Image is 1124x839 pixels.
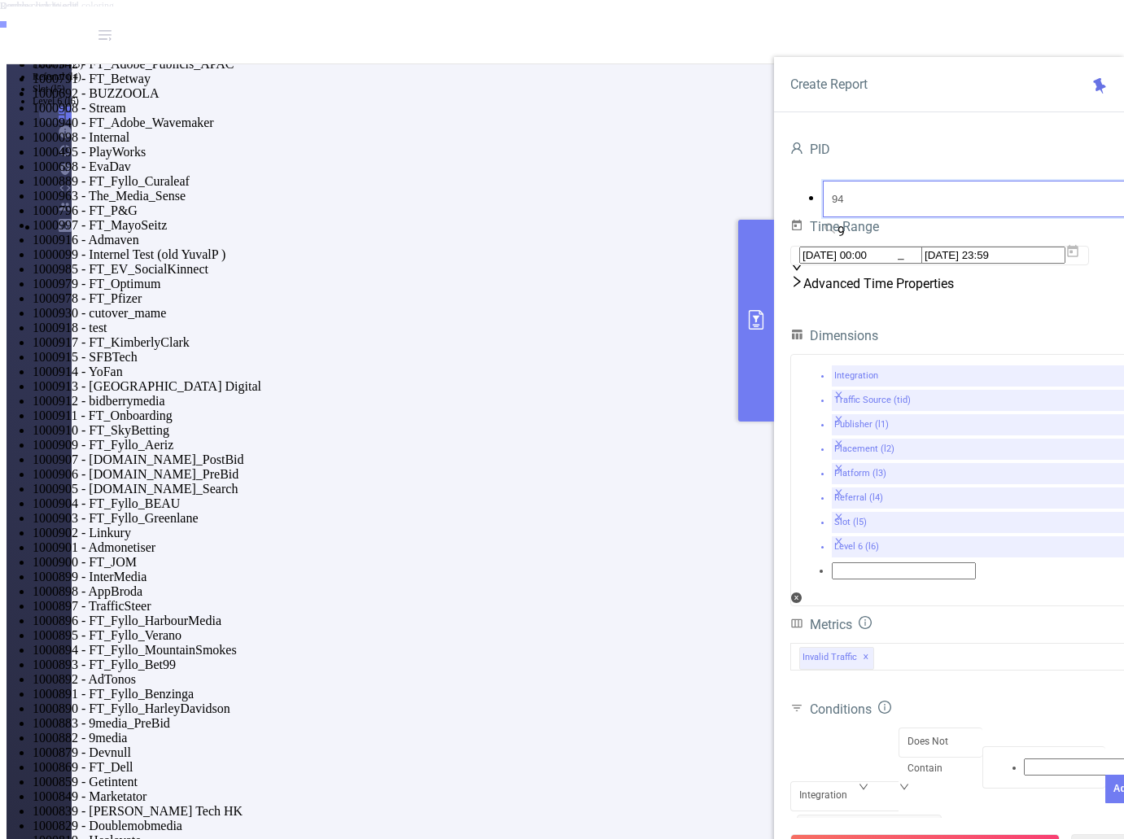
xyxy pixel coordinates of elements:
li: 1000905 - [DOMAIN_NAME]_Search [33,482,1124,496]
li: 1000897 - TrafficSteer [33,599,1124,614]
li: 1000907 - [DOMAIN_NAME]_PostBid [33,452,1124,467]
li: 1000963 - The_Media_Sense [33,189,1124,203]
li: 1000997 - FT_MayoSeitz [33,218,1124,233]
li: 1000902 - Linkury [33,526,1124,540]
li: 1000898 - AppBroda [33,584,1124,599]
li: 1000914 - YoFan [33,365,1124,379]
li: 1000901 - Admonetiser [33,540,1124,555]
li: 1000910 - FT_SkyBetting [33,423,1124,438]
li: 1000796 - FT_P&G [33,203,1124,218]
li: 1000891 - FT_Fyllo_Benzinga [33,687,1124,701]
li: 1000882 - 9media [33,731,1124,745]
li: 1000978 - FT_Pfizer [33,291,1124,306]
li: 1000915 - SFBTech [33,350,1124,365]
li: 1000895 - FT_Fyllo_Verano [33,628,1124,643]
li: 1000985 - FT_EV_SocialKinnect [33,262,1124,277]
li: 1000894 - FT_Fyllo_MountainSmokes [33,643,1124,658]
li: 1000930 - cutover_mame [33,306,1124,321]
li: 1000890 - FT_Fyllo_HarleyDavidson [33,701,1124,716]
li: 1000698 - EvaDav [33,159,1124,174]
li: 1000892 - AdTonos [33,672,1124,687]
li: 1000913 - [GEOGRAPHIC_DATA] Digital [33,379,1124,394]
li: 1000791 - FT_Betway [33,72,1124,86]
li: 1000917 - FT_KimberlyClark [33,335,1124,350]
li: 1000869 - FT_Dell [33,760,1124,775]
li: 1000829 - Doublemobmedia [33,819,1124,833]
li: 1000900 - FT_JOM [33,555,1124,570]
li: 1000883 - 9media_PreBid [33,716,1124,731]
li: 1000098 - Internal [33,130,1124,145]
li: 1000918 - test [33,321,1124,335]
li: 1000692 - BUZZOOLA [33,86,1124,101]
li: 1000908 - Stream [33,101,1124,116]
li: 1000099 - Internel Test (old YuvalP ) [33,247,1124,262]
li: 1000879 - Devnull [33,745,1124,760]
li: 1000909 - FT_Fyllo_Aeriz [33,438,1124,452]
li: 1000906 - [DOMAIN_NAME]_PreBid [33,467,1124,482]
li: 1000899 - InterMedia [33,570,1124,584]
li: 1000903 - FT_Fyllo_Greenlane [33,511,1124,526]
li: 1000839 - [PERSON_NAME] Tech HK [33,804,1124,819]
li: 1000859 - Getintent [33,775,1124,789]
li: 1000896 - FT_Fyllo_HarbourMedia [33,614,1124,628]
li: 1000942 - FT_Adobe_Publicis_APAC [33,57,1124,72]
li: 1000979 - FT_Optimum [33,277,1124,291]
li: 1000893 - FT_Fyllo_Bet99 [33,658,1124,672]
li: 1000940 - FT_Adobe_Wavemaker [33,116,1124,130]
li: 1000912 - bidberrymedia [33,394,1124,409]
li: 1000911 - FT_Onboarding [33,409,1124,423]
li: 1000916 - Admaven [33,233,1124,247]
li: 1000495 - PlayWorks [33,145,1124,159]
li: 1000889 - FT_Fyllo_Curaleaf [33,174,1124,189]
li: 1000904 - FT_Fyllo_BEAU [33,496,1124,511]
li: 1000849 - Marketator [33,789,1124,804]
